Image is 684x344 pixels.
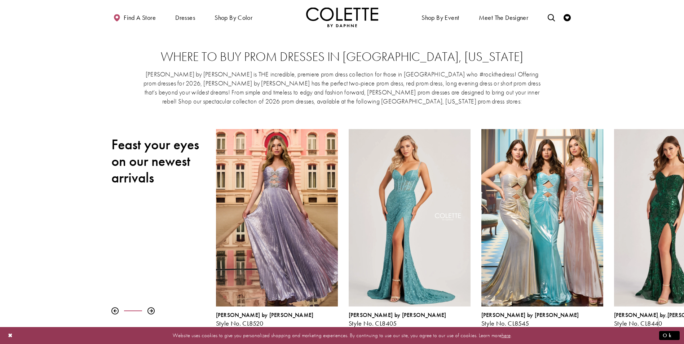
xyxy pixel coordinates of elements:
[4,329,17,342] button: Close Dialog
[213,7,254,27] span: Shop by color
[343,124,476,332] div: Colette by Daphne Style No. CL8405
[349,129,471,306] a: Visit Colette by Daphne Style No. CL8405 Page
[216,319,264,327] span: Style No. CL8520
[111,7,158,27] a: Find a store
[420,7,461,27] span: Shop By Event
[481,312,603,327] div: Colette by Daphne Style No. CL8545
[502,332,511,339] a: here
[216,311,314,319] span: [PERSON_NAME] by [PERSON_NAME]
[215,14,252,21] span: Shop by color
[659,331,680,340] button: Submit Dialog
[175,14,195,21] span: Dresses
[216,129,338,306] a: Visit Colette by Daphne Style No. CL8520 Page
[124,14,156,21] span: Find a store
[349,311,446,319] span: [PERSON_NAME] by [PERSON_NAME]
[614,319,662,327] span: Style No. CL8440
[173,7,197,27] span: Dresses
[143,70,541,106] p: [PERSON_NAME] by [PERSON_NAME] is THE incredible, premiere prom dress collection for those in [GE...
[422,14,459,21] span: Shop By Event
[481,319,529,327] span: Style No. CL8545
[546,7,557,27] a: Toggle search
[306,7,378,27] img: Colette by Daphne
[476,124,609,332] div: Colette by Daphne Style No. CL8545
[126,50,559,64] h2: Where to buy prom dresses in [GEOGRAPHIC_DATA], [US_STATE]
[477,7,530,27] a: Meet the designer
[481,311,579,319] span: [PERSON_NAME] by [PERSON_NAME]
[52,331,632,340] p: Website uses cookies to give you personalized shopping and marketing experiences. By continuing t...
[562,7,573,27] a: Check Wishlist
[306,7,378,27] a: Visit Home Page
[111,136,205,186] h2: Feast your eyes on our newest arrivals
[349,312,471,327] div: Colette by Daphne Style No. CL8405
[479,14,529,21] span: Meet the designer
[216,312,338,327] div: Colette by Daphne Style No. CL8520
[349,319,397,327] span: Style No. CL8405
[481,129,603,306] a: Visit Colette by Daphne Style No. CL8545 Page
[211,124,343,332] div: Colette by Daphne Style No. CL8520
